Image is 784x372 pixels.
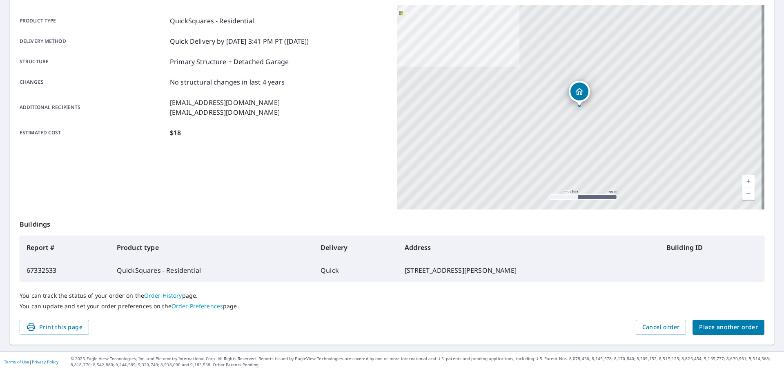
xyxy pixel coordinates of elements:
a: Order History [144,292,182,299]
button: Print this page [20,320,89,335]
p: QuickSquares - Residential [170,16,254,26]
p: Quick Delivery by [DATE] 3:41 PM PT ([DATE]) [170,36,309,46]
a: Current Level 17, Zoom Out [742,187,755,200]
a: Order Preferences [171,302,223,310]
span: Print this page [26,322,82,332]
a: Terms of Use [4,359,29,365]
p: Buildings [20,209,764,236]
td: [STREET_ADDRESS][PERSON_NAME] [398,259,660,282]
td: Quick [314,259,398,282]
th: Address [398,236,660,259]
p: You can update and set your order preferences on the page. [20,303,764,310]
p: Changes [20,77,167,87]
p: Primary Structure + Detached Garage [170,57,289,67]
p: [EMAIL_ADDRESS][DOMAIN_NAME] [170,107,280,117]
th: Product type [110,236,314,259]
span: Place another order [699,322,758,332]
p: You can track the status of your order on the page. [20,292,764,299]
button: Cancel order [636,320,686,335]
p: [EMAIL_ADDRESS][DOMAIN_NAME] [170,98,280,107]
p: © 2025 Eagle View Technologies, Inc. and Pictometry International Corp. All Rights Reserved. Repo... [71,356,780,368]
p: Structure [20,57,167,67]
p: | [4,359,58,364]
a: Current Level 17, Zoom In [742,175,755,187]
p: No structural changes in last 4 years [170,77,285,87]
th: Delivery [314,236,398,259]
th: Report # [20,236,110,259]
div: Dropped pin, building 1, Residential property, 2230 SW Panther Trce Stuart, FL 34997 [569,81,590,106]
a: Privacy Policy [32,359,58,365]
button: Place another order [693,320,764,335]
p: Estimated cost [20,128,167,138]
p: $18 [170,128,181,138]
p: Additional recipients [20,98,167,117]
td: 67332533 [20,259,110,282]
p: Delivery method [20,36,167,46]
td: QuickSquares - Residential [110,259,314,282]
span: Cancel order [642,322,680,332]
p: Product type [20,16,167,26]
th: Building ID [660,236,764,259]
